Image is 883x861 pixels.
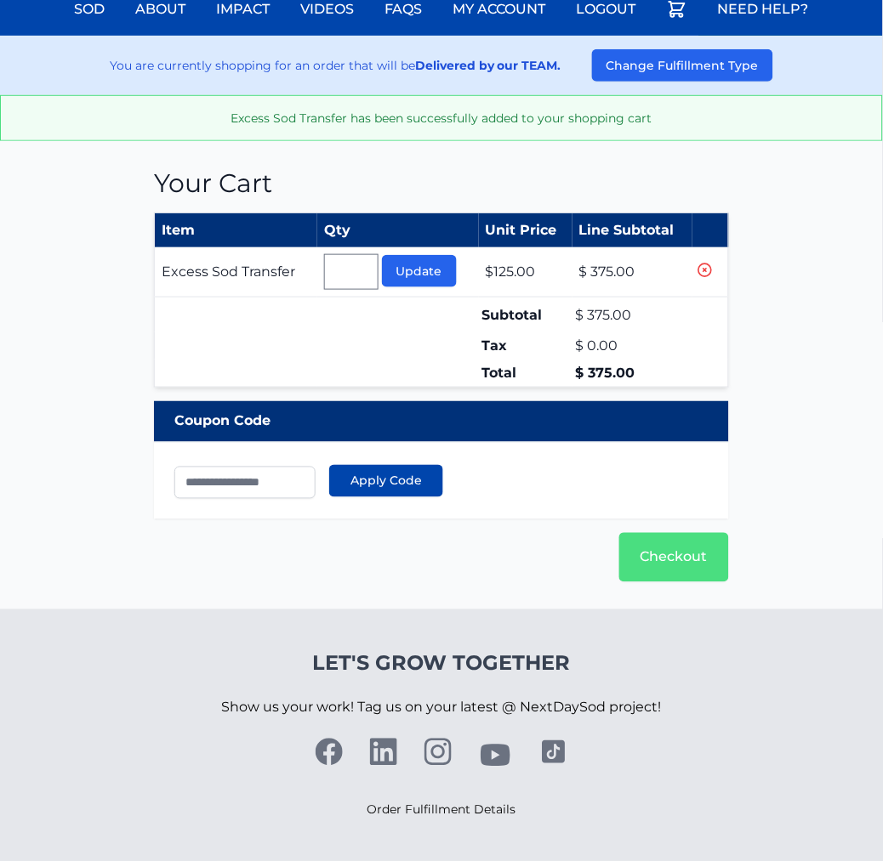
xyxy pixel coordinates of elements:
[479,360,573,388] td: Total
[154,168,729,199] h1: Your Cart
[382,255,457,287] button: Update
[155,247,317,297] td: Excess Sod Transfer
[479,213,573,248] th: Unit Price
[479,247,573,297] td: $125.00
[573,360,692,388] td: $ 375.00
[573,213,692,248] th: Line Subtotal
[155,213,317,248] th: Item
[350,473,422,490] span: Apply Code
[222,677,662,739] p: Show us your work! Tag us on your latest @ NextDaySod project!
[573,247,692,297] td: $ 375.00
[415,58,561,73] strong: Delivered by our TEAM.
[329,465,443,497] button: Apply Code
[479,332,573,360] td: Tax
[619,533,729,582] a: Checkout
[592,49,773,82] button: Change Fulfillment Type
[14,110,869,127] p: Excess Sod Transfer has been successfully added to your shopping cart
[154,401,729,442] div: Coupon Code
[367,802,516,818] a: Order Fulfillment Details
[222,650,662,677] h4: Let's Grow Together
[479,297,573,333] td: Subtotal
[573,332,692,360] td: $ 0.00
[573,297,692,333] td: $ 375.00
[317,213,479,248] th: Qty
